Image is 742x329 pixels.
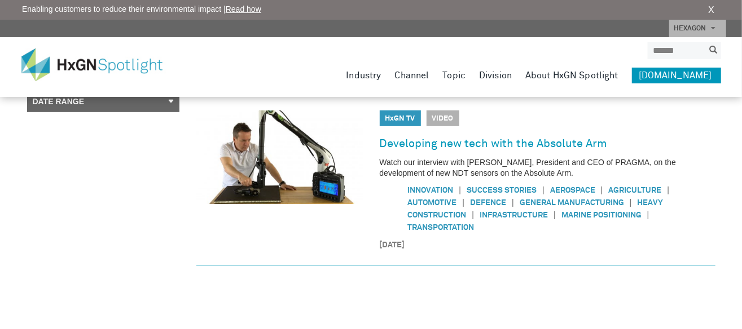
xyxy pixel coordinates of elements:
[480,211,548,219] a: Infrastructure
[427,110,459,126] span: Video
[708,3,714,17] a: X
[506,197,520,208] span: |
[642,209,655,221] span: |
[395,68,429,83] a: Channel
[595,184,609,196] span: |
[442,68,466,83] a: Topic
[467,209,480,221] span: |
[537,184,550,196] span: |
[550,186,595,194] a: Aerospace
[408,186,454,194] a: Innovation
[470,199,506,207] a: Defence
[226,5,261,14] a: Read how
[457,197,471,208] span: |
[21,48,179,81] img: HxGN Spotlight
[608,186,661,194] a: Agriculture
[380,157,715,179] p: Watch our interview with [PERSON_NAME], President and CEO of PRAGMA, on the development of new ND...
[525,68,618,83] a: About HxGN Spotlight
[27,91,179,112] a: Date Range
[669,20,726,37] a: HEXAGON
[380,135,608,153] a: Developing new tech with the Absolute Arm
[624,197,638,208] span: |
[380,239,715,251] time: [DATE]
[548,209,561,221] span: |
[385,115,415,122] a: HxGN TV
[454,184,467,196] span: |
[408,199,457,207] a: Automotive
[661,184,675,196] span: |
[520,199,624,207] a: General manufacturing
[632,68,721,83] a: [DOMAIN_NAME]
[467,186,537,194] a: Success Stories
[22,3,261,15] span: Enabling customers to reduce their environmental impact |
[561,211,642,219] a: Marine positioning
[408,224,475,232] a: Transportation
[196,110,363,204] img: Developing new tech with the Absolute Arm
[479,68,512,83] a: Division
[346,68,381,83] a: Industry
